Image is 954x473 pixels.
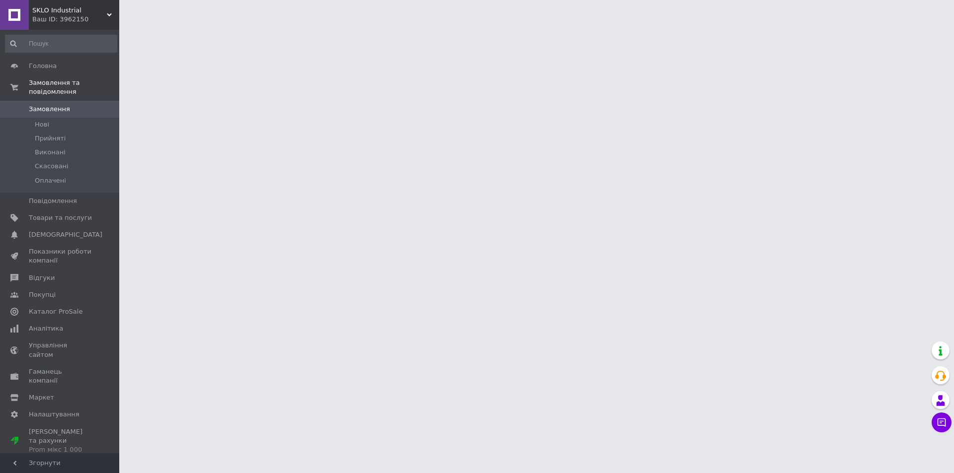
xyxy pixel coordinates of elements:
[29,445,92,454] div: Prom мікс 1 000
[35,162,69,171] span: Скасовані
[29,230,102,239] span: [DEMOGRAPHIC_DATA]
[29,393,54,402] span: Маркет
[29,273,55,282] span: Відгуки
[29,367,92,385] span: Гаманець компанії
[932,412,952,432] button: Чат з покупцем
[29,78,119,96] span: Замовлення та повідомлення
[5,35,117,53] input: Пошук
[35,148,66,157] span: Виконані
[29,290,56,299] span: Покупці
[29,105,70,114] span: Замовлення
[29,247,92,265] span: Показники роботи компанії
[29,410,79,419] span: Налаштування
[29,324,63,333] span: Аналітика
[29,341,92,359] span: Управління сайтом
[29,62,57,70] span: Головна
[29,307,82,316] span: Каталог ProSale
[29,213,92,222] span: Товари та послуги
[29,427,92,455] span: [PERSON_NAME] та рахунки
[32,6,107,15] span: SKLO Industrial
[35,176,66,185] span: Оплачені
[29,197,77,205] span: Повідомлення
[35,120,49,129] span: Нові
[32,15,119,24] div: Ваш ID: 3962150
[35,134,66,143] span: Прийняті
